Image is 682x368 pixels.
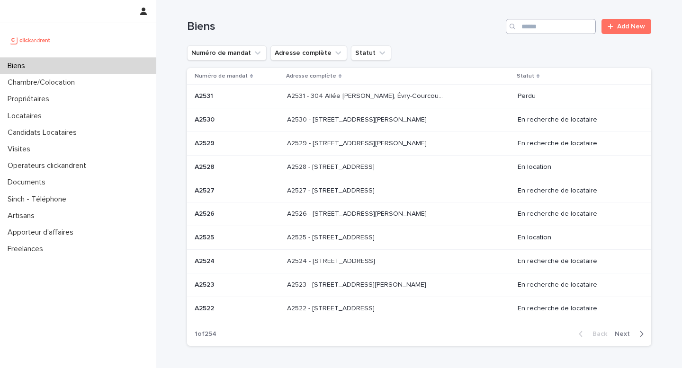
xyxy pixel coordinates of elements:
p: A2527 - [STREET_ADDRESS] [287,185,377,195]
p: A2529 [195,138,216,148]
p: En recherche de locataire [518,210,636,218]
tr: A2527A2527 A2527 - [STREET_ADDRESS]A2527 - [STREET_ADDRESS] En recherche de locataire [187,179,651,202]
a: Add New [601,19,651,34]
tr: A2531A2531 A2531 - 304 Allée [PERSON_NAME], Évry-Courcouronnes 91000A2531 - 304 Allée [PERSON_NAM... [187,85,651,108]
p: A2523 [195,279,216,289]
h1: Biens [187,20,502,34]
p: En recherche de locataire [518,305,636,313]
p: Numéro de mandat [195,71,248,81]
p: A2527 [195,185,216,195]
span: Add New [617,23,645,30]
tr: A2529A2529 A2529 - [STREET_ADDRESS][PERSON_NAME]A2529 - [STREET_ADDRESS][PERSON_NAME] En recherch... [187,131,651,155]
button: Statut [351,45,391,61]
span: Back [587,331,607,337]
p: Sinch - Téléphone [4,195,74,204]
p: Perdu [518,92,636,100]
p: A2524 - [STREET_ADDRESS] [287,255,377,265]
p: A2525 [195,232,216,242]
p: Adresse complète [286,71,336,81]
p: En recherche de locataire [518,257,636,265]
tr: A2526A2526 A2526 - [STREET_ADDRESS][PERSON_NAME]A2526 - [STREET_ADDRESS][PERSON_NAME] En recherch... [187,202,651,226]
tr: A2525A2525 A2525 - [STREET_ADDRESS]A2525 - [STREET_ADDRESS] En location [187,226,651,250]
p: Biens [4,61,33,70]
p: Operateurs clickandrent [4,161,94,170]
p: A2522 - [STREET_ADDRESS] [287,303,377,313]
tr: A2524A2524 A2524 - [STREET_ADDRESS]A2524 - [STREET_ADDRESS] En recherche de locataire [187,249,651,273]
p: A2528 [195,161,216,171]
p: A2531 - 304 Allée Pablo Neruda, Évry-Courcouronnes 91000 [287,90,447,100]
p: A2524 [195,255,216,265]
button: Next [611,330,651,338]
p: En recherche de locataire [518,116,636,124]
p: A2530 - [STREET_ADDRESS][PERSON_NAME] [287,114,429,124]
p: En location [518,234,636,242]
p: Visites [4,145,38,154]
p: Documents [4,178,53,187]
p: A2531 [195,90,215,100]
p: A2526 [195,208,216,218]
p: Freelances [4,245,51,254]
tr: A2530A2530 A2530 - [STREET_ADDRESS][PERSON_NAME]A2530 - [STREET_ADDRESS][PERSON_NAME] En recherch... [187,108,651,132]
p: Candidats Locataires [4,128,84,137]
p: 1 of 254 [187,323,224,346]
p: Statut [517,71,534,81]
span: Next [615,331,636,337]
p: En recherche de locataire [518,187,636,195]
p: A2528 - [STREET_ADDRESS] [287,161,377,171]
tr: A2523A2523 A2523 - [STREET_ADDRESS][PERSON_NAME]A2523 - [STREET_ADDRESS][PERSON_NAME] En recherch... [187,273,651,297]
tr: A2528A2528 A2528 - [STREET_ADDRESS]A2528 - [STREET_ADDRESS] En location [187,155,651,179]
p: A2529 - 14 rue Honoré de Balzac, Garges-lès-Gonesse 95140 [287,138,429,148]
button: Adresse complète [270,45,347,61]
p: A2526 - [STREET_ADDRESS][PERSON_NAME] [287,208,429,218]
p: En recherche de locataire [518,281,636,289]
p: En location [518,163,636,171]
p: A2525 - [STREET_ADDRESS] [287,232,377,242]
p: Propriétaires [4,95,57,104]
p: Chambre/Colocation [4,78,82,87]
tr: A2522A2522 A2522 - [STREET_ADDRESS]A2522 - [STREET_ADDRESS] En recherche de locataire [187,297,651,320]
p: A2523 - 18 quai Alphonse Le Gallo, Boulogne-Billancourt 92100 [287,279,428,289]
p: En recherche de locataire [518,140,636,148]
button: Back [571,330,611,338]
img: UCB0brd3T0yccxBKYDjQ [8,31,54,50]
p: Apporteur d'affaires [4,228,81,237]
p: A2522 [195,303,216,313]
p: Artisans [4,211,42,220]
p: A2530 [195,114,216,124]
input: Search [506,19,596,34]
p: Locataires [4,112,49,121]
button: Numéro de mandat [187,45,267,61]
